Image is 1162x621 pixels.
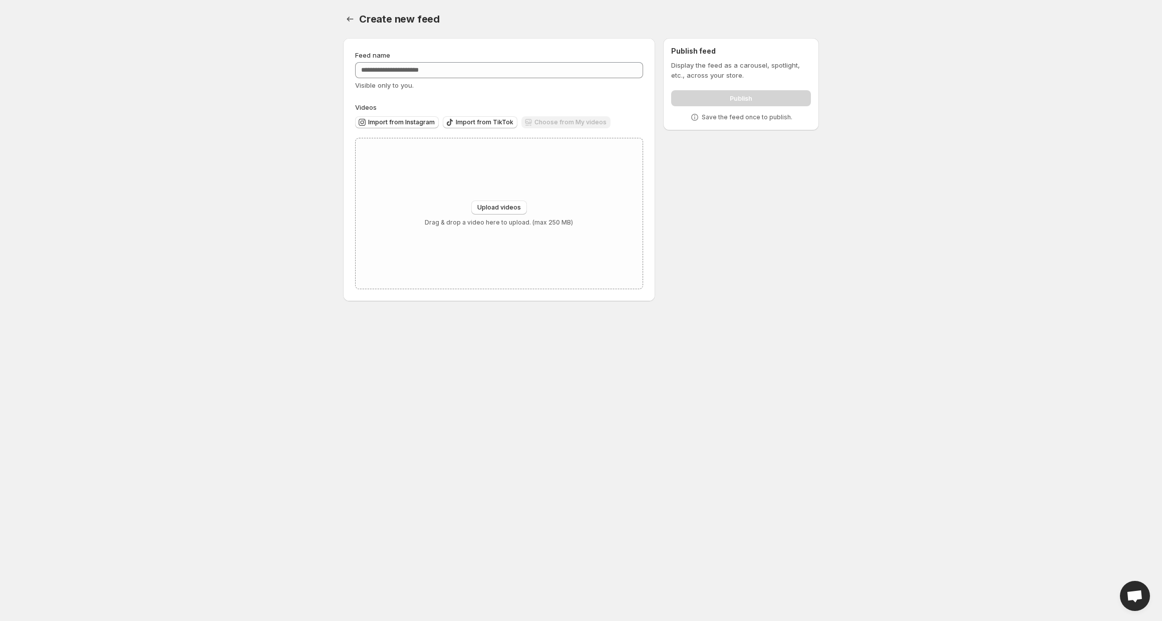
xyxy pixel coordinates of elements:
[355,103,377,111] span: Videos
[671,46,811,56] h2: Publish feed
[355,116,439,128] button: Import from Instagram
[671,60,811,80] p: Display the feed as a carousel, spotlight, etc., across your store.
[359,13,440,25] span: Create new feed
[355,51,390,59] span: Feed name
[702,113,792,121] p: Save the feed once to publish.
[343,12,357,26] button: Settings
[477,203,521,212] span: Upload videos
[443,116,517,128] button: Import from TikTok
[425,219,573,227] p: Drag & drop a video here to upload. (max 250 MB)
[1120,581,1150,611] div: Open chat
[456,118,513,126] span: Import from TikTok
[471,200,527,215] button: Upload videos
[355,81,414,89] span: Visible only to you.
[368,118,435,126] span: Import from Instagram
